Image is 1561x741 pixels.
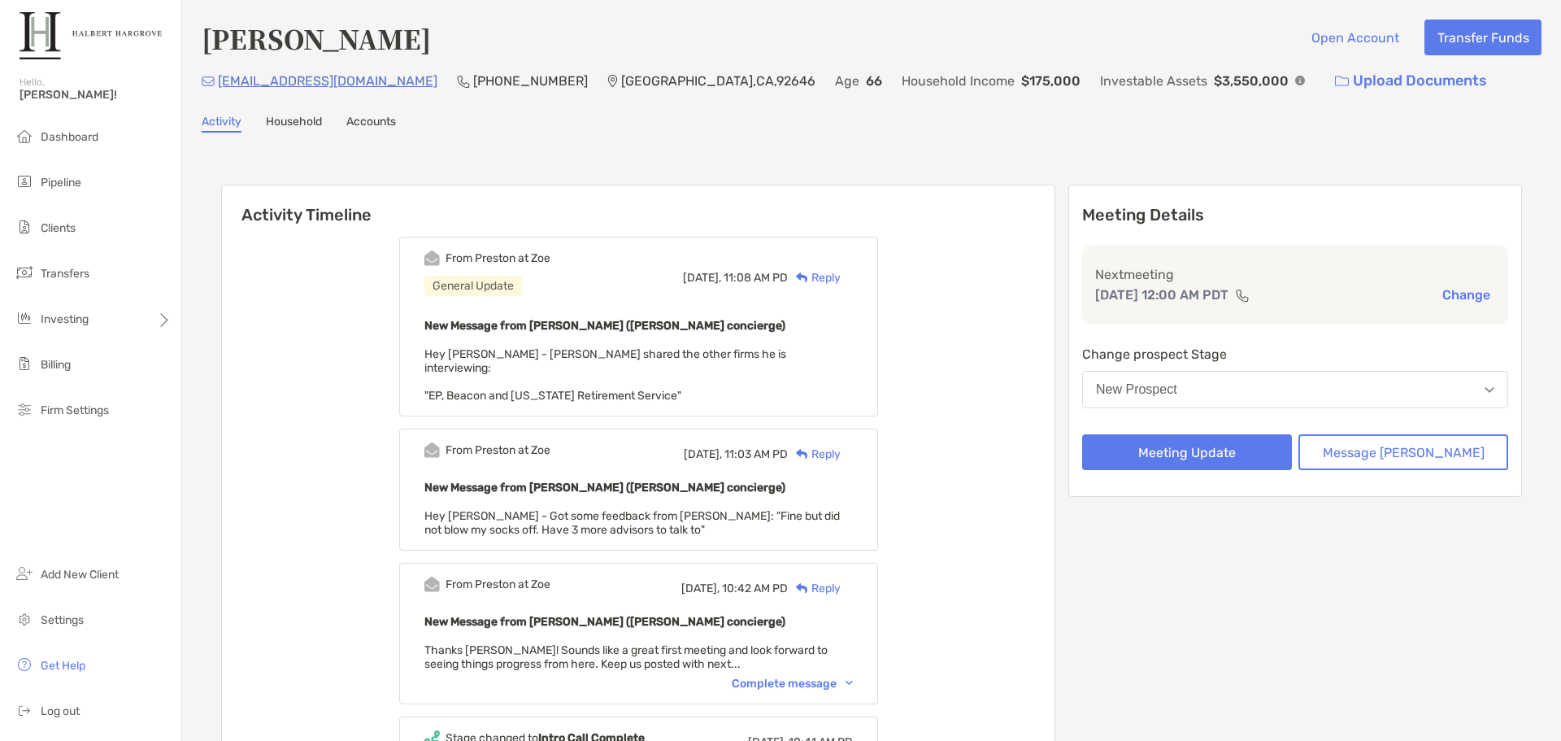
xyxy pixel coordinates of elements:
[15,564,34,583] img: add_new_client icon
[424,643,828,671] span: Thanks [PERSON_NAME]! Sounds like a great first meeting and look forward to seeing things progres...
[41,613,84,627] span: Settings
[15,126,34,146] img: dashboard icon
[41,130,98,144] span: Dashboard
[41,659,85,673] span: Get Help
[1298,434,1508,470] button: Message [PERSON_NAME]
[41,267,89,281] span: Transfers
[1485,387,1494,393] img: Open dropdown arrow
[732,677,853,691] div: Complete message
[41,312,89,326] span: Investing
[1095,285,1228,305] p: [DATE] 12:00 AM PDT
[41,358,71,372] span: Billing
[424,615,785,629] b: New Message from [PERSON_NAME] ([PERSON_NAME] concierge)
[446,443,550,457] div: From Preston at Zoe
[15,308,34,328] img: investing icon
[218,71,437,91] p: [EMAIL_ADDRESS][DOMAIN_NAME]
[1324,63,1498,98] a: Upload Documents
[424,577,440,592] img: Event icon
[1021,71,1081,91] p: $175,000
[202,76,215,86] img: Email Icon
[15,172,34,191] img: pipeline icon
[621,71,815,91] p: [GEOGRAPHIC_DATA] , CA , 92646
[15,700,34,720] img: logout icon
[424,276,522,296] div: General Update
[266,115,322,133] a: Household
[835,71,859,91] p: Age
[222,185,1054,224] h6: Activity Timeline
[1437,286,1495,303] button: Change
[1082,434,1292,470] button: Meeting Update
[446,578,550,591] div: From Preston at Zoe
[15,655,34,674] img: get-help icon
[722,582,788,595] span: 10:42 AM PD
[866,71,882,91] p: 66
[796,449,808,460] img: Reply icon
[41,568,119,582] span: Add New Client
[796,583,808,594] img: Reply icon
[446,251,550,265] div: From Preston at Zoe
[1082,344,1508,364] p: Change prospect Stage
[41,704,80,718] span: Log out
[424,251,440,266] img: Event icon
[788,580,841,597] div: Reply
[20,88,172,102] span: [PERSON_NAME]!
[1424,20,1541,55] button: Transfer Funds
[1100,71,1207,91] p: Investable Assets
[20,7,162,65] img: Zoe Logo
[346,115,396,133] a: Accounts
[1096,382,1177,397] div: New Prospect
[41,221,76,235] span: Clients
[1235,289,1250,302] img: communication type
[1095,264,1495,285] p: Next meeting
[15,217,34,237] img: clients icon
[607,75,618,88] img: Location Icon
[1082,371,1508,408] button: New Prospect
[1295,76,1305,85] img: Info Icon
[681,582,720,595] span: [DATE],
[424,481,785,495] b: New Message from [PERSON_NAME] ([PERSON_NAME] concierge)
[788,269,841,286] div: Reply
[902,71,1015,91] p: Household Income
[473,71,588,91] p: [PHONE_NUMBER]
[424,319,785,333] b: New Message from [PERSON_NAME] ([PERSON_NAME] concierge)
[15,354,34,373] img: billing icon
[41,176,81,190] span: Pipeline
[202,115,241,133] a: Activity
[724,271,788,285] span: 11:08 AM PD
[424,442,440,458] img: Event icon
[41,403,109,417] span: Firm Settings
[1214,71,1289,91] p: $3,550,000
[684,447,722,461] span: [DATE],
[796,272,808,283] img: Reply icon
[788,446,841,463] div: Reply
[846,681,853,686] img: Chevron icon
[15,399,34,419] img: firm-settings icon
[424,509,840,537] span: Hey [PERSON_NAME] - Got some feedback from [PERSON_NAME]: "Fine but did not blow my socks off. Ha...
[424,347,786,403] span: Hey [PERSON_NAME] - [PERSON_NAME] shared the other firms he is interviewing: "EP, Beacon and [US_...
[457,75,470,88] img: Phone Icon
[1335,76,1349,87] img: button icon
[724,447,788,461] span: 11:03 AM PD
[15,263,34,282] img: transfers icon
[1298,20,1411,55] button: Open Account
[683,271,721,285] span: [DATE],
[15,609,34,629] img: settings icon
[202,20,431,57] h4: [PERSON_NAME]
[1082,205,1508,225] p: Meeting Details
